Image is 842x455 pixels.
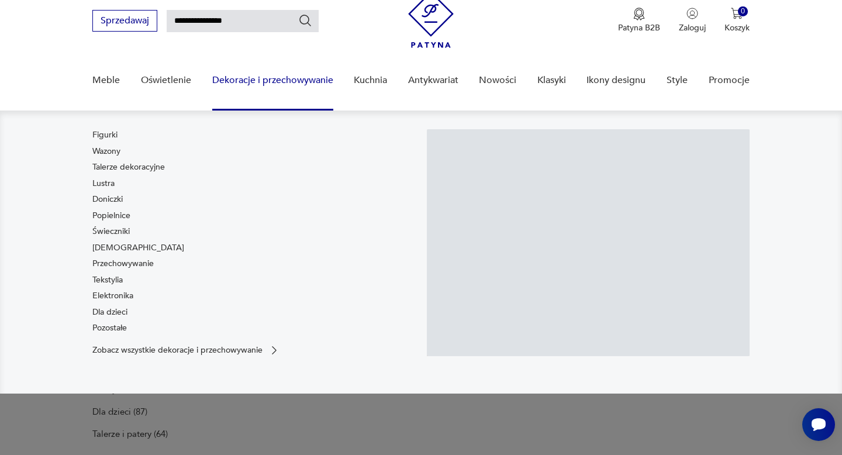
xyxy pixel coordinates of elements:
a: Nowości [479,58,516,103]
a: Klasyki [537,58,566,103]
button: Szukaj [298,13,312,27]
div: 0 [738,6,748,16]
a: Ikona medaluPatyna B2B [618,8,660,33]
p: Zaloguj [679,22,706,33]
a: Tekstylia [92,274,123,286]
a: Meble [92,58,120,103]
iframe: Smartsupp widget button [802,408,835,441]
a: [DEMOGRAPHIC_DATA] [92,242,184,254]
a: Oświetlenie [141,58,191,103]
a: Zobacz wszystkie dekoracje i przechowywanie [92,344,280,356]
a: Przechowywanie [92,258,154,270]
p: Koszyk [724,22,750,33]
a: Style [667,58,688,103]
a: Elektronika [92,290,133,302]
p: Patyna B2B [618,22,660,33]
a: Doniczki [92,194,123,205]
button: Sprzedawaj [92,10,157,32]
a: Promocje [709,58,750,103]
a: Talerze dekoracyjne [92,161,165,173]
a: Pozostałe [92,322,127,334]
a: Lustra [92,178,115,189]
p: Zobacz wszystkie dekoracje i przechowywanie [92,346,263,354]
a: Popielnice [92,210,130,222]
a: Antykwariat [408,58,458,103]
a: Dekoracje i przechowywanie [212,58,333,103]
a: Figurki [92,129,118,141]
button: Zaloguj [679,8,706,33]
img: Ikona koszyka [731,8,743,19]
a: Sprzedawaj [92,18,157,26]
img: Ikonka użytkownika [686,8,698,19]
a: Ikony designu [586,58,646,103]
a: Świeczniki [92,226,130,237]
a: Dla dzieci [92,306,127,318]
a: Wazony [92,146,120,157]
button: 0Koszyk [724,8,750,33]
a: Kuchnia [354,58,387,103]
button: Patyna B2B [618,8,660,33]
img: Ikona medalu [633,8,645,20]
